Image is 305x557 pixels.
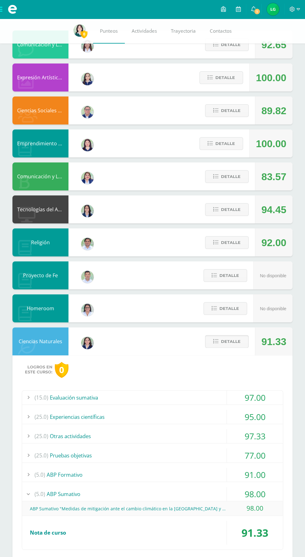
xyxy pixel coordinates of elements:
[35,391,48,405] span: (15.0)
[35,468,45,482] span: (5.0)
[260,273,286,278] span: No disponible
[81,106,94,118] img: c1c1b07ef08c5b34f56a5eb7b3c08b85.png
[12,261,68,289] div: Proyecto de Fe
[261,196,286,224] div: 94.45
[219,303,239,314] span: Detalle
[227,487,283,501] div: 98.00
[12,195,68,223] div: Tecnologías del Aprendizaje y la Comunicación: Computación
[204,269,247,282] button: Detalle
[204,302,247,315] button: Detalle
[221,39,241,50] span: Detalle
[221,171,241,182] span: Detalle
[81,172,94,184] img: 97caf0f34450839a27c93473503a1ec1.png
[210,28,232,34] span: Contactos
[35,448,48,462] span: (25.0)
[12,63,68,91] div: Expresión Artística ARTES PLÁSTICAS
[164,19,203,44] a: Trayectoria
[199,71,243,84] button: Detalle
[199,137,243,150] button: Detalle
[227,410,283,424] div: 95.00
[260,306,286,311] span: No disponible
[227,468,283,482] div: 91.00
[221,237,241,248] span: Detalle
[35,429,48,443] span: (25.0)
[215,72,235,83] span: Detalle
[12,228,68,256] div: Religión
[227,521,283,545] div: 91.33
[254,8,260,15] span: 1
[12,96,68,124] div: Ciencias Sociales y Formación Ciudadana
[227,429,283,443] div: 97.33
[35,410,48,424] span: (25.0)
[205,170,249,183] button: Detalle
[12,129,68,157] div: Emprendimiento para la Productividad
[93,19,125,44] a: Punteos
[81,304,94,316] img: 341d98b4af7301a051bfb6365f8299c3.png
[35,487,45,501] span: (5.0)
[219,270,239,281] span: Detalle
[81,73,94,85] img: 360951c6672e02766e5b7d72674f168c.png
[256,64,286,92] div: 100.00
[12,162,68,190] div: Comunicación y Lenguaje, Idioma Español
[261,163,286,191] div: 83.57
[221,204,241,215] span: Detalle
[81,205,94,217] img: 7489ccb779e23ff9f2c3e89c21f82ed0.png
[12,327,68,355] div: Ciencias Naturales
[25,365,52,375] span: Logros en este curso:
[81,271,94,283] img: 585d333ccf69bb1c6e5868c8cef08dba.png
[55,362,68,378] div: 0
[205,236,249,249] button: Detalle
[171,28,196,34] span: Trayectoria
[205,203,249,216] button: Detalle
[261,328,286,356] div: 91.33
[221,105,241,116] span: Detalle
[22,468,283,482] div: ABP Formativo
[125,19,164,44] a: Actividades
[22,502,283,516] div: ABP Sumativo "Medidas de mitigación ante el cambio climático en la [GEOGRAPHIC_DATA] y campus del...
[81,337,94,349] img: 34baededec4b5a5d684641d5d0f97b48.png
[12,30,68,59] div: Comunicación y Lenguaje, Inglés
[73,24,86,37] img: 75d9deeb5eb39d191c4714c0e1a187b5.png
[205,335,249,348] button: Detalle
[30,529,66,536] span: Nota de curso
[267,3,279,16] img: 30f3d87f9934a48f68ba91f034c32408.png
[227,501,283,515] div: 98.00
[81,30,87,38] span: 0
[221,336,241,347] span: Detalle
[81,40,94,52] img: acecb51a315cac2de2e3deefdb732c9f.png
[22,391,283,405] div: Evaluación sumativa
[22,429,283,443] div: Otras actividades
[227,448,283,462] div: 77.00
[261,97,286,125] div: 89.82
[256,130,286,158] div: 100.00
[261,229,286,257] div: 92.00
[227,391,283,405] div: 97.00
[81,238,94,250] img: f767cae2d037801592f2ba1a5db71a2a.png
[81,139,94,151] img: a452c7054714546f759a1a740f2e8572.png
[205,104,249,117] button: Detalle
[22,487,283,501] div: ABP Sumativo
[215,138,235,149] span: Detalle
[132,28,157,34] span: Actividades
[22,448,283,462] div: Pruebas objetivas
[203,19,239,44] a: Contactos
[22,410,283,424] div: Experiencias científicas
[100,28,118,34] span: Punteos
[261,31,286,59] div: 92.65
[12,294,68,322] div: Homeroom
[205,38,249,51] button: Detalle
